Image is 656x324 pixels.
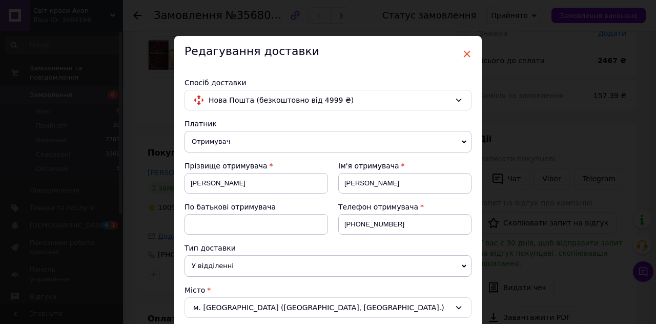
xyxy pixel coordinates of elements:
[209,94,450,106] span: Нова Пошта (безкоштовно від 4999 ₴)
[184,285,471,295] div: Місто
[184,255,471,277] span: У відділенні
[462,45,471,63] span: ×
[184,297,471,318] div: м. [GEOGRAPHIC_DATA] ([GEOGRAPHIC_DATA], [GEOGRAPHIC_DATA].)
[184,244,236,252] span: Тип доставки
[174,36,482,67] div: Редагування доставки
[184,120,217,128] span: Платник
[338,162,399,170] span: Ім'я отримувача
[184,78,471,88] div: Спосіб доставки
[338,203,418,211] span: Телефон отримувача
[184,162,268,170] span: Прізвище отримувача
[184,203,276,211] span: По батькові отримувача
[338,214,471,235] input: +380
[184,131,471,153] span: Отримувач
